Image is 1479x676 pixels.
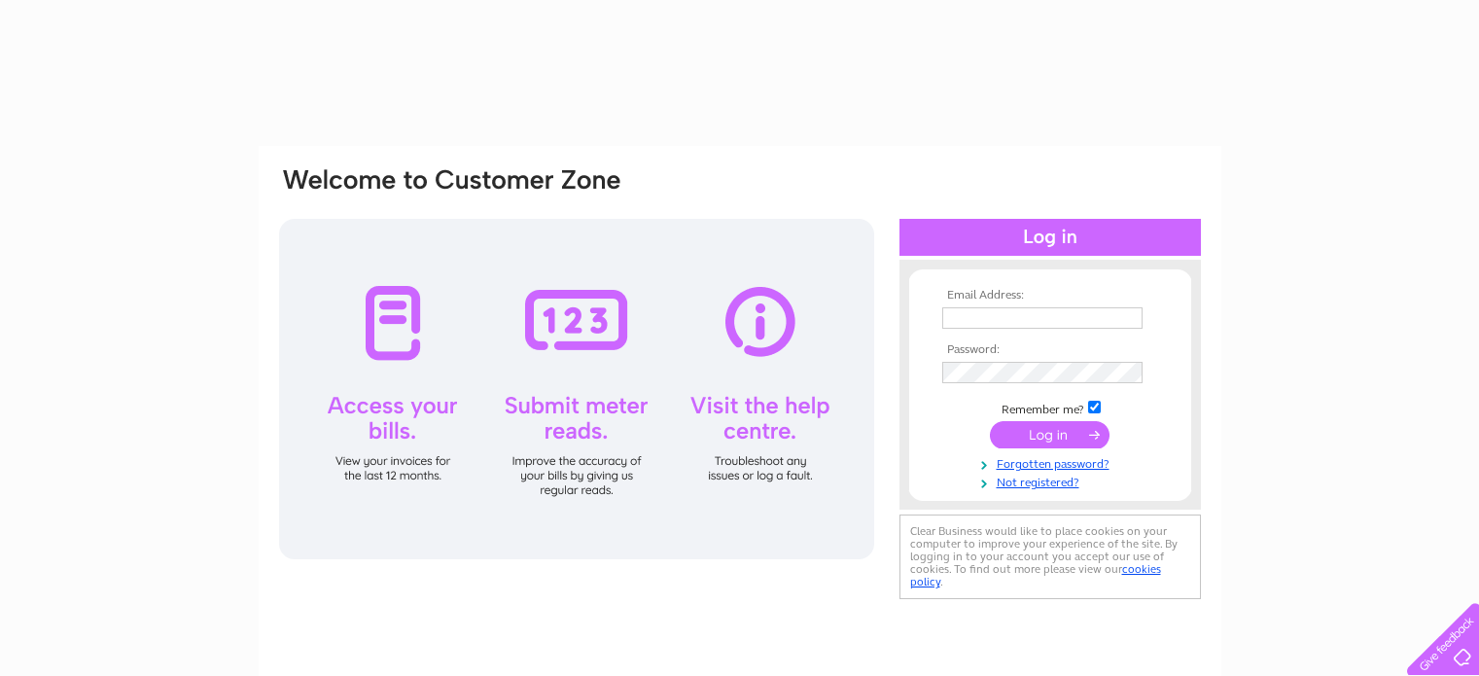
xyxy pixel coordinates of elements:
th: Password: [937,343,1163,357]
div: Clear Business would like to place cookies on your computer to improve your experience of the sit... [899,515,1201,599]
input: Submit [990,421,1109,448]
th: Email Address: [937,289,1163,302]
a: Not registered? [942,472,1163,490]
td: Remember me? [937,398,1163,417]
a: cookies policy [910,562,1161,588]
a: Forgotten password? [942,453,1163,472]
